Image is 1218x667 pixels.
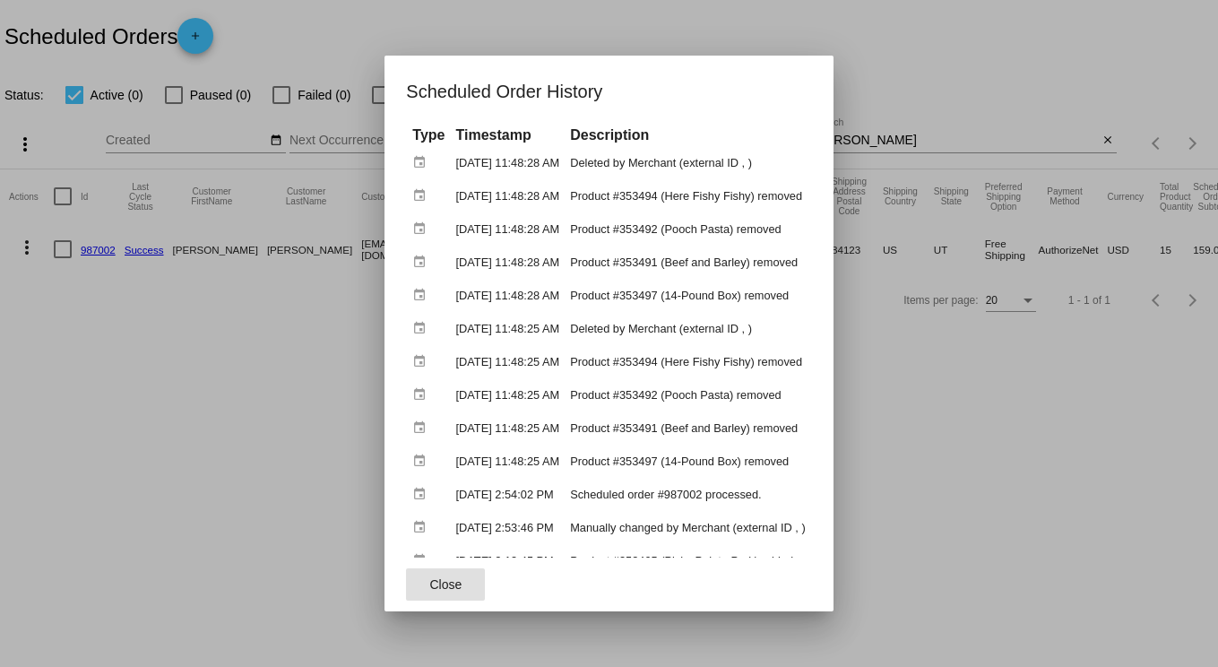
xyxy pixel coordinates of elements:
mat-icon: event [412,282,434,309]
mat-icon: event [412,447,434,475]
span: Close [429,577,462,592]
mat-icon: event [412,348,434,376]
td: Product #353492 (Pooch Pasta) removed [566,379,809,411]
mat-icon: event [412,182,434,210]
td: [DATE] 11:48:28 AM [451,213,564,245]
td: Product #353491 (Beef and Barley) removed [566,412,809,444]
td: Manually changed by Merchant (external ID , ) [566,512,809,543]
td: [DATE] 11:48:28 AM [451,247,564,278]
mat-icon: event [412,315,434,342]
th: Timestamp [451,126,564,145]
td: Product #353492 (Pooch Pasta) removed [566,213,809,245]
td: Product #353497 (14-Pound Box) removed [566,280,809,311]
td: Product #353497 (14-Pound Box) removed [566,446,809,477]
td: [DATE] 11:48:25 AM [451,313,564,344]
h1: Scheduled Order History [406,77,811,106]
td: [DATE] 11:48:25 AM [451,379,564,411]
th: Description [566,126,809,145]
td: Deleted by Merchant (external ID , ) [566,313,809,344]
td: [DATE] 11:48:28 AM [451,147,564,178]
td: Product #353494 (Here Fishy Fishy) removed [566,180,809,212]
th: Type [408,126,449,145]
td: Product #353494 (Here Fishy Fishy) removed [566,346,809,377]
td: Deleted by Merchant (external ID , ) [566,147,809,178]
mat-icon: event [412,547,434,575]
td: [DATE] 11:48:28 AM [451,180,564,212]
button: Close dialog [406,568,485,601]
mat-icon: event [412,248,434,276]
mat-icon: event [412,481,434,508]
mat-icon: event [412,149,434,177]
td: [DATE] 11:48:25 AM [451,412,564,444]
td: Product #353491 (Beef and Barley) removed [566,247,809,278]
td: [DATE] 11:48:28 AM [451,280,564,311]
td: [DATE] 2:53:46 PM [451,512,564,543]
td: [DATE] 2:13:45 PM [451,545,564,576]
td: [DATE] 11:48:25 AM [451,446,564,477]
td: [DATE] 11:48:25 AM [451,346,564,377]
td: [DATE] 2:54:02 PM [451,479,564,510]
td: Scheduled order #987002 processed. [566,479,809,510]
mat-icon: event [412,381,434,409]
mat-icon: event [412,414,434,442]
td: Product #353495 (Picky Palate Pork) added [566,545,809,576]
mat-icon: event [412,514,434,541]
mat-icon: event [412,215,434,243]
